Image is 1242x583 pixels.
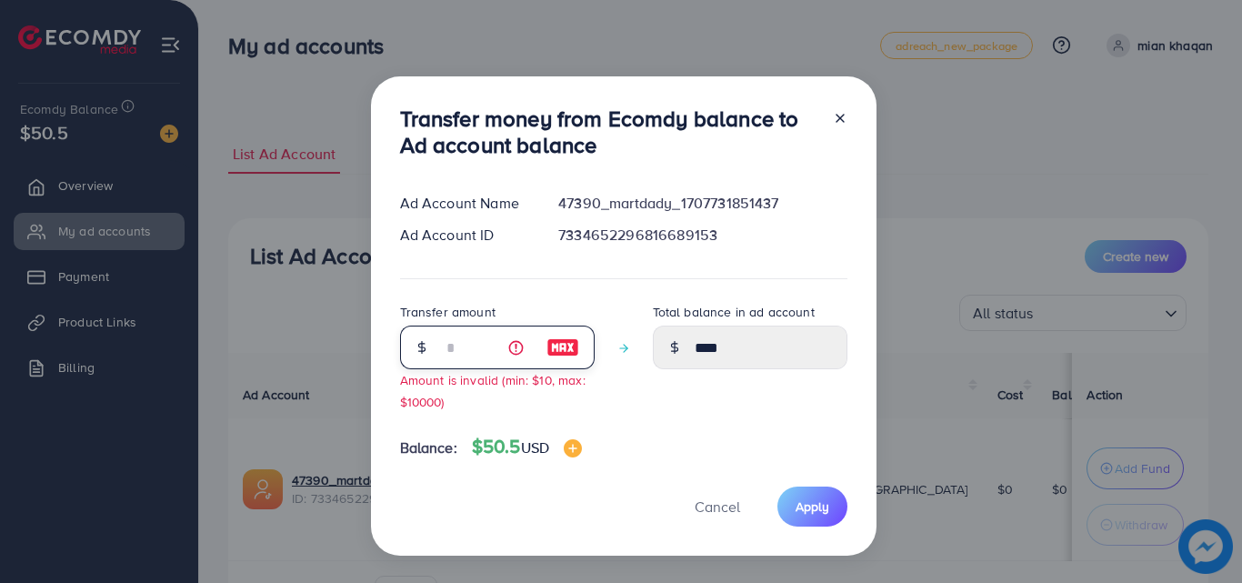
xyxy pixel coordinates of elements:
[546,337,579,358] img: image
[472,436,582,458] h4: $50.5
[521,437,549,457] span: USD
[386,225,545,246] div: Ad Account ID
[400,371,586,409] small: Amount is invalid (min: $10, max: $10000)
[653,303,815,321] label: Total balance in ad account
[400,303,496,321] label: Transfer amount
[544,193,861,214] div: 47390_martdady_1707731851437
[777,487,847,526] button: Apply
[386,193,545,214] div: Ad Account Name
[672,487,763,526] button: Cancel
[544,225,861,246] div: 7334652296816689153
[400,106,818,158] h3: Transfer money from Ecomdy balance to Ad account balance
[796,498,829,516] span: Apply
[400,437,457,458] span: Balance:
[564,439,582,457] img: image
[695,497,740,517] span: Cancel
